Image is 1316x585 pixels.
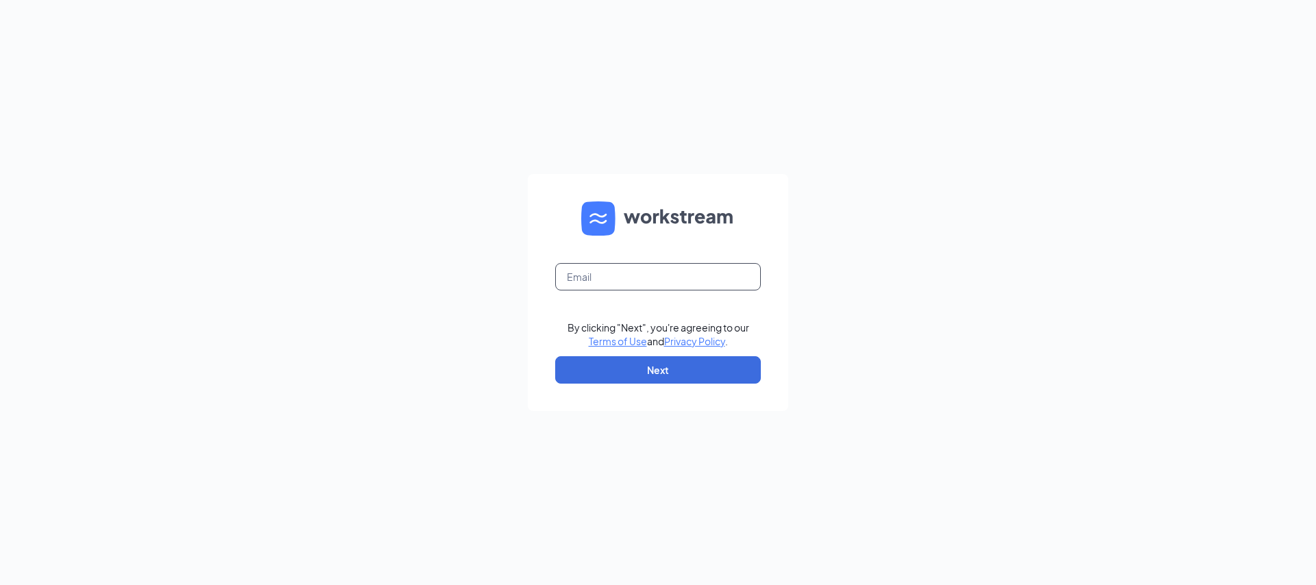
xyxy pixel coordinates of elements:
[664,335,725,347] a: Privacy Policy
[568,321,749,348] div: By clicking "Next", you're agreeing to our and .
[581,201,735,236] img: WS logo and Workstream text
[555,263,761,290] input: Email
[555,356,761,384] button: Next
[589,335,647,347] a: Terms of Use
